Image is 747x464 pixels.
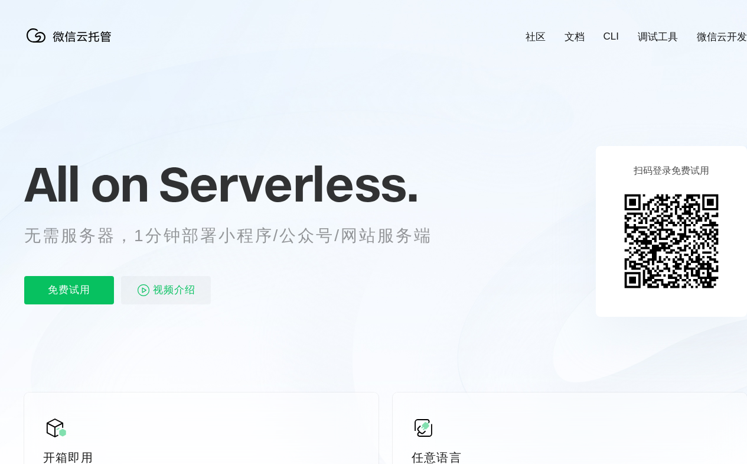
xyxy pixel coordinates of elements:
a: 社区 [526,30,546,44]
p: 扫码登录免费试用 [634,165,709,177]
p: 无需服务器，1分钟部署小程序/公众号/网站服务端 [24,224,454,248]
a: 调试工具 [638,30,678,44]
span: All on [24,154,148,213]
a: 微信云开发 [697,30,747,44]
a: 微信云托管 [24,39,119,49]
a: CLI [604,31,619,43]
a: 文档 [565,30,585,44]
span: 视频介绍 [153,276,195,304]
img: video_play.svg [136,283,151,297]
p: 免费试用 [24,276,114,304]
img: 微信云托管 [24,24,119,47]
span: Serverless. [159,154,418,213]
